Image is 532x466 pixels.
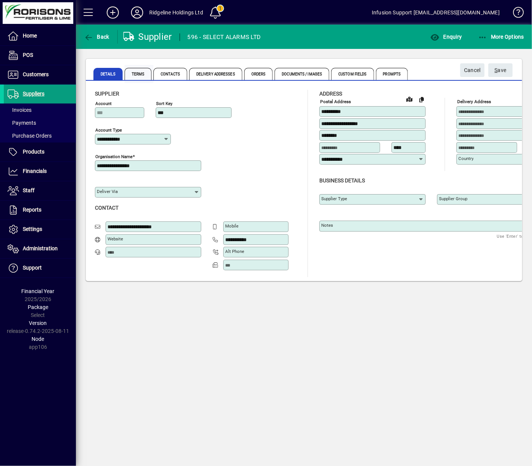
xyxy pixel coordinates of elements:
button: Save [488,63,513,77]
a: Products [4,143,76,162]
span: Home [23,33,37,39]
mat-label: Account Type [95,127,122,133]
button: Back [82,30,111,44]
a: View on map [403,93,415,105]
span: Business details [319,177,365,184]
a: Knowledge Base [507,2,523,26]
button: Enquiry [428,30,464,44]
mat-label: Supplier group [439,196,467,201]
mat-label: Account [95,101,112,106]
button: Copy to Delivery address [415,93,428,105]
span: Orders [244,68,273,80]
span: Customers [23,71,49,77]
span: Settings [23,226,42,232]
span: Financials [23,168,47,174]
span: Package [28,304,48,310]
mat-label: Deliver via [97,189,118,194]
span: More Options [478,34,524,40]
span: Back [84,34,109,40]
span: Version [29,320,47,326]
button: Add [101,6,125,19]
span: Documents / Images [275,68,329,80]
a: Settings [4,220,76,239]
span: Terms [125,68,152,80]
a: Home [4,27,76,46]
mat-label: Country [458,156,474,161]
span: Staff [23,187,35,193]
div: Infusion Support [EMAIL_ADDRESS][DOMAIN_NAME] [372,6,500,19]
app-page-header-button: Back [76,30,118,44]
div: 596 - SELECT ALARMS LTD [188,31,261,43]
mat-label: Alt Phone [225,249,244,254]
span: Reports [23,207,41,213]
div: Supplier [123,31,172,43]
span: Enquiry [430,34,462,40]
span: S [495,67,498,73]
span: Financial Year [22,288,55,294]
span: Custom Fields [331,68,374,80]
a: Staff [4,181,76,200]
div: Ridgeline Holdings Ltd [149,6,203,19]
button: Profile [125,6,149,19]
a: POS [4,46,76,65]
span: Products [23,149,44,155]
span: Details [93,68,123,80]
a: Payments [4,116,76,129]
a: Administration [4,239,76,258]
span: Supplier [95,91,119,97]
span: Suppliers [23,91,44,97]
span: Contact [95,205,118,211]
span: ave [495,64,507,77]
span: Support [23,265,42,271]
span: POS [23,52,33,58]
mat-label: Website [107,236,123,242]
span: Purchase Orders [8,133,52,139]
mat-label: Supplier type [321,196,347,201]
mat-label: Sort key [156,101,172,106]
a: Financials [4,162,76,181]
button: Cancel [460,63,485,77]
span: Delivery Addresses [189,68,242,80]
mat-label: Notes [321,223,333,228]
mat-label: Organisation name [95,154,133,159]
a: Customers [4,65,76,84]
span: Node [32,336,44,342]
span: Cancel [464,64,481,77]
mat-label: Mobile [225,223,238,229]
span: Address [319,91,342,97]
a: Reports [4,201,76,220]
span: Administration [23,245,58,251]
span: Contacts [153,68,187,80]
a: Support [4,259,76,278]
a: Invoices [4,104,76,116]
span: Prompts [376,68,408,80]
a: Purchase Orders [4,129,76,142]
span: Invoices [8,107,32,113]
span: Payments [8,120,36,126]
button: More Options [476,30,526,44]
